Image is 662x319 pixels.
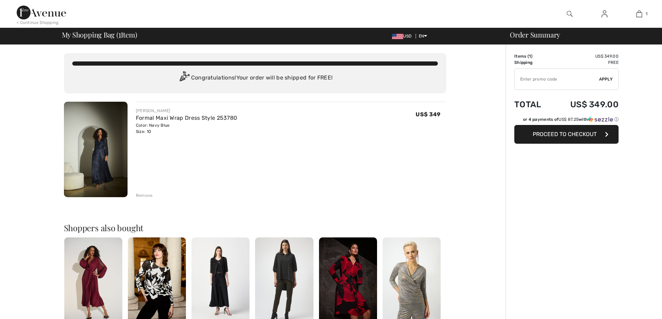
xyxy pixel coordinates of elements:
span: US$ 349 [416,111,440,118]
span: 1 [529,54,531,59]
div: [PERSON_NAME] [136,108,237,114]
input: Promo code [515,69,599,90]
span: EN [419,34,427,39]
img: Sezzle [588,116,613,123]
h2: Shoppers also bought [64,224,446,232]
img: Congratulation2.svg [177,71,191,85]
img: US Dollar [392,34,403,39]
td: Total [514,93,551,116]
td: US$ 349.00 [551,53,619,59]
td: Shipping [514,59,551,66]
img: 1ère Avenue [17,6,66,19]
a: 1 [622,10,656,18]
span: Proceed to Checkout [533,131,597,137]
div: < Continue Shopping [17,19,59,26]
td: US$ 349.00 [551,93,619,116]
div: Congratulations! Your order will be shipped for FREE! [72,71,438,85]
div: Color: Navy Blue Size: 10 [136,122,237,135]
div: Remove [136,192,153,199]
img: My Bag [636,10,642,18]
div: Order Summary [501,31,658,38]
span: US$ 87.25 [558,117,579,122]
img: Formal Maxi Wrap Dress Style 253780 [64,102,128,197]
span: My Shopping Bag ( Item) [62,31,137,38]
a: Sign In [596,10,613,18]
td: Items ( ) [514,53,551,59]
span: Apply [599,76,613,82]
a: Formal Maxi Wrap Dress Style 253780 [136,115,237,121]
div: or 4 payments of with [523,116,619,123]
td: Free [551,59,619,66]
span: 1 [646,11,647,17]
div: or 4 payments ofUS$ 87.25withSezzle Click to learn more about Sezzle [514,116,619,125]
button: Proceed to Checkout [514,125,619,144]
img: search the website [567,10,573,18]
img: My Info [602,10,607,18]
span: USD [392,34,414,39]
span: 1 [118,30,121,39]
